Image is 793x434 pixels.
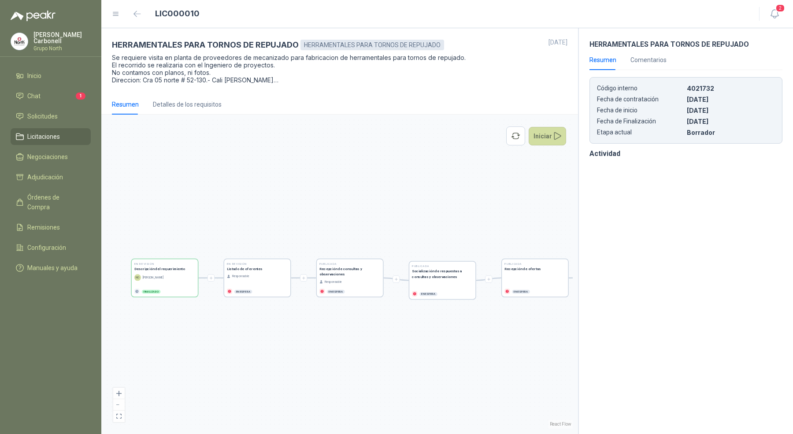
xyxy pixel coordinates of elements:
[477,278,501,281] g: Edge from 82934f6a-db85-457b-8807-b355016d8b0d to 298c796a-6c00-40c3-a255-b355016d8b0d
[412,269,473,280] h3: Socialización de respuestas a consultas y observaciones
[27,193,82,212] span: Órdenes de Compra
[142,290,161,294] div: Finalizado
[11,11,56,21] img: Logo peakr
[155,7,200,20] h1: LIC000010
[687,96,775,103] p: [DATE]
[227,262,288,266] h2: En Revisión
[327,290,345,294] div: En espera
[589,55,616,65] div: Resumen
[384,278,408,281] g: Edge from d5349d06-b520-4d6a-bf18-b355016d8b0d to 82934f6a-db85-457b-8807-b355016d8b0d
[597,107,685,114] p: Fecha de inicio
[325,280,342,284] p: Responsable
[27,91,41,101] span: Chat
[33,46,91,51] p: Grupo North
[687,118,775,125] p: [DATE]
[112,54,567,84] p: Se requiere visita en planta de proveedores de mecanizado para fabricacion de herramentales para ...
[27,223,60,232] span: Remisiones
[529,127,567,145] button: Iniciar
[113,399,125,411] button: zoom out
[419,293,437,297] div: En espera
[27,243,66,252] span: Configuración
[113,388,125,399] button: zoom in
[11,67,91,84] a: Inicio
[227,266,288,272] h3: Listado de oferentes
[767,6,782,22] button: 2
[143,275,164,280] p: [PERSON_NAME]
[136,275,140,280] p: NO
[11,128,91,145] a: Licitaciones
[687,85,775,92] p: 4021732
[112,39,299,51] h3: HERRAMENTALES PARA TORNOS DE REPUJADO
[27,152,68,162] span: Negociaciones
[11,219,91,236] a: Remisiones
[412,264,473,268] h2: Publicada
[409,262,475,299] div: PublicadaSocialización de respuestas a consultas y observacionesEn espera
[208,274,215,282] button: Agregar
[11,148,91,165] a: Negociaciones
[687,129,775,136] p: Borrador
[27,132,60,141] span: Licitaciones
[33,32,91,44] p: [PERSON_NAME] Carbonell
[485,276,493,283] button: Agregar
[630,55,667,65] div: Comentarios
[597,129,685,136] p: Etapa actual
[550,422,571,427] a: React Flow attribution
[224,260,290,297] div: En RevisiónListado de oferentesResponsableEn espera
[27,263,78,273] span: Manuales y ayuda
[504,262,565,266] h2: Publicada
[11,260,91,276] a: Manuales y ayuda
[502,260,568,297] div: PublicadaRecepción de ofertasEn espera
[597,96,685,103] p: Fecha de contratación
[597,85,685,92] p: Código interno
[317,260,383,297] div: PublicadaRecepción de consultas y observacionesResponsableEn espera
[300,40,444,50] div: HERRAMENTALES PARA TORNOS DE REPUJADO
[134,266,195,272] h3: Descripción del requerimiento
[27,111,58,121] span: Solicitudes
[153,100,222,109] div: Detalles de los requisitos
[512,290,530,294] div: En espera
[589,39,782,50] h3: HERRAMENTALES PARA TORNOS DE REPUJADO
[113,411,125,422] button: fit view
[597,118,685,125] p: Fecha de Finalización
[319,262,380,266] h2: Publicada
[11,189,91,215] a: Órdenes de Compra
[393,276,400,283] button: Agregar
[113,388,125,422] div: React Flow controls
[300,274,308,282] button: Agregar
[687,107,775,114] p: [DATE]
[11,169,91,185] a: Adjudicación
[775,4,785,12] span: 2
[11,239,91,256] a: Configuración
[11,108,91,125] a: Solicitudes
[27,172,63,182] span: Adjudicación
[27,71,41,81] span: Inicio
[548,39,567,46] p: [DATE]
[76,93,85,100] span: 1
[232,274,249,279] p: Responsable
[132,260,198,297] div: En RevisiónDescripción del requerimientoNO[PERSON_NAME]Finalizado
[11,88,91,104] a: Chat1
[134,262,195,266] h2: En Revisión
[589,148,782,159] h3: Actividad
[234,290,252,294] div: En espera
[11,33,28,50] img: Company Logo
[504,266,565,272] h3: Recepción de ofertas
[112,100,139,109] div: Resumen
[319,266,380,277] h3: Recepción de consultas y observaciones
